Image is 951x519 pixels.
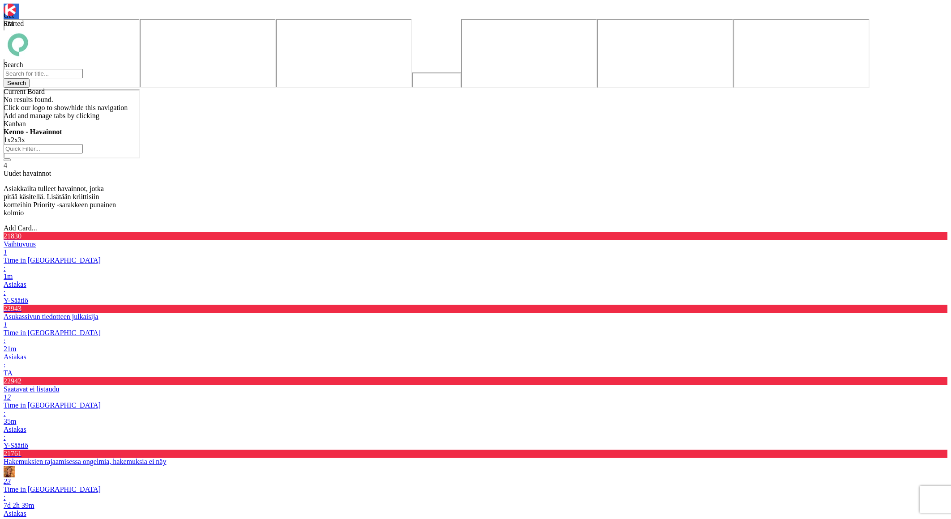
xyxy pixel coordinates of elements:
[4,232,947,240] div: 21830
[4,297,947,305] div: Y-Säätiö
[4,477,7,485] span: 2
[4,281,947,289] div: Asiakas
[4,393,7,401] span: 1
[4,232,947,305] a: 21830VaihtuvuusTime in [GEOGRAPHIC_DATA]:1mAsiakas:Y-Säätiö
[4,377,947,393] div: 22942Saatavat ei listaudu
[4,337,5,345] span: :
[4,185,118,217] p: Asiakkailta tulleet havainnot, jotka pitää käsitellä. Lisätään kriittisiin kortteihin Priority -s...
[4,120,26,128] span: Kanban
[4,450,947,466] div: 21761Hakemuksien rajaamisessa ongelmia, hakemuksia ei näy
[4,345,947,353] div: 21m
[597,19,733,88] iframe: UserGuiding Product Updates
[4,353,947,361] div: Asiakas
[4,136,11,144] span: 1x
[4,434,5,441] span: :
[4,162,7,169] span: 4
[4,78,30,88] button: Search
[4,88,45,95] span: Current Board
[18,136,25,144] span: 3x
[4,502,947,510] div: 7d 2h 39m
[4,450,947,458] div: 21761
[4,361,5,369] span: :
[4,369,947,377] div: TA
[4,466,15,477] img: TL
[4,385,947,393] div: Saatavat ei listaudu
[4,240,947,248] div: Vaihtuvuus
[4,104,947,112] div: Click our logo to show/hide this navigation
[4,377,947,450] a: 22942Saatavat ei listauduTime in [GEOGRAPHIC_DATA]:35mAsiakas:Y-Säätiö
[4,329,947,337] div: Time in [GEOGRAPHIC_DATA]
[4,89,140,158] iframe: UserGuiding AI Assistant
[4,69,83,78] input: Search for title...
[4,485,947,493] div: Time in [GEOGRAPHIC_DATA]
[7,393,11,401] span: 2
[4,248,7,256] span: 1
[4,417,947,425] div: 35m
[4,305,947,313] div: 22943
[4,510,947,518] div: Asiakas
[4,272,947,281] div: 1m
[4,425,947,434] div: Asiakas
[4,289,5,296] span: :
[11,136,18,144] span: 2x
[4,321,7,328] span: 1
[4,458,947,466] div: Hakemuksien rajaamisessa ongelmia, hakemuksia ei näy
[4,305,947,321] div: 22943Asukassivun tiedotteen julkaisija
[4,224,37,232] span: Add Card...
[4,442,947,450] div: Y-Säätiö
[4,96,947,104] div: No results found.
[733,19,870,88] iframe: UserGuiding AI Assistant Launcher
[4,170,51,177] span: Uudet havainnot
[4,401,947,409] div: Time in [GEOGRAPHIC_DATA]
[7,477,11,485] span: 3
[4,305,947,377] a: 22943Asukassivun tiedotteen julkaisijaTime in [GEOGRAPHIC_DATA]:21mAsiakas:TA
[4,112,947,120] div: Add and manage tabs by clicking
[4,377,947,385] div: 22942
[461,19,597,88] iframe: UserGuiding Knowledge Base
[4,232,947,248] div: 21830Vaihtuvuus
[4,493,5,501] span: :
[4,313,947,321] div: Asukassivun tiedotteen julkaisija
[4,264,5,272] span: :
[4,61,947,69] div: Search
[4,128,62,136] b: Kenno - Havainnot
[4,409,5,417] span: :
[4,256,947,264] div: Time in [GEOGRAPHIC_DATA]
[4,144,83,153] input: Quick Filter...
[4,466,947,485] div: TL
